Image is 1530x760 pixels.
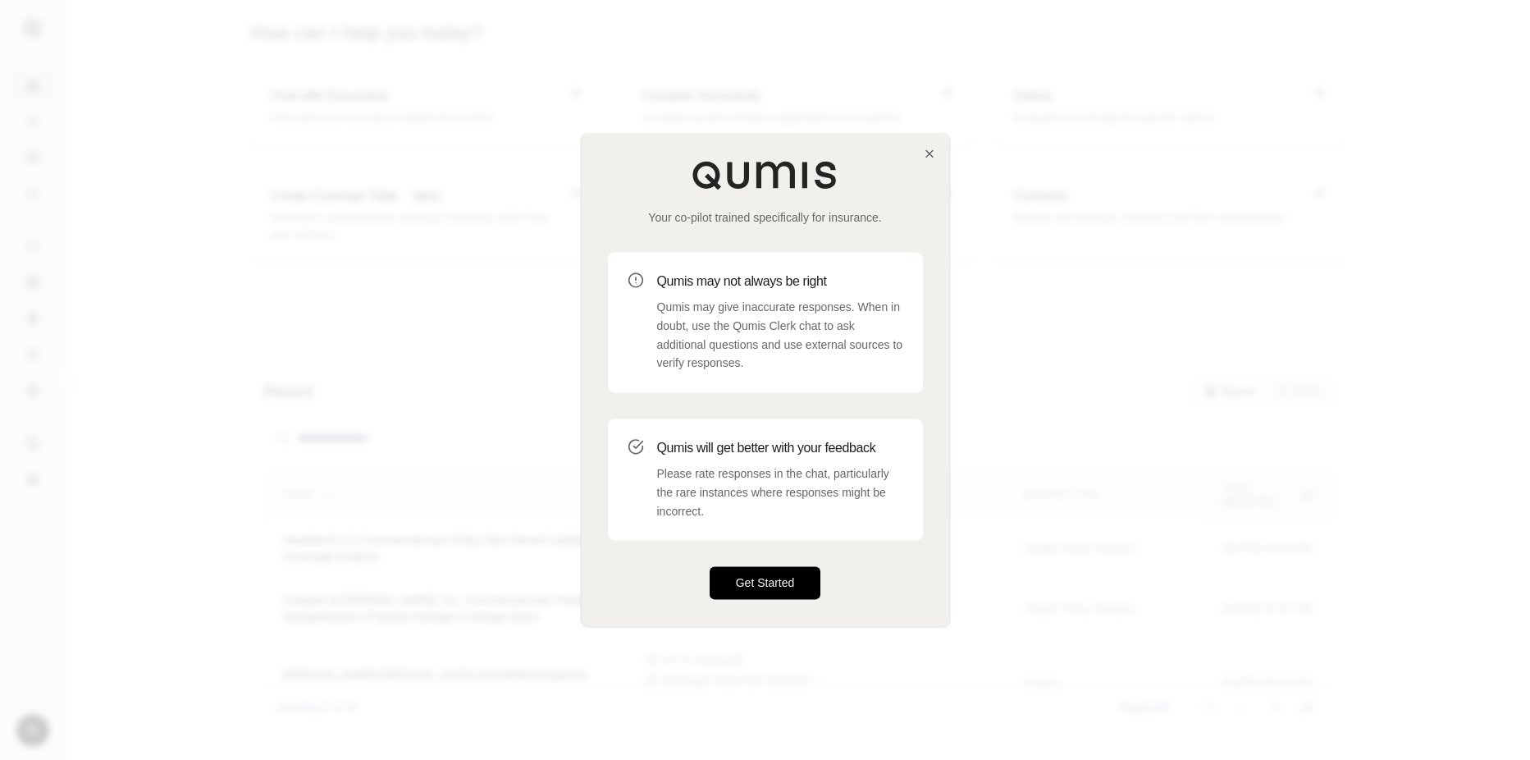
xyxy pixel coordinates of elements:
[657,272,903,291] h3: Qumis may not always be right
[657,438,903,458] h3: Qumis will get better with your feedback
[710,567,821,600] button: Get Started
[692,160,839,190] img: Qumis Logo
[657,465,903,520] p: Please rate responses in the chat, particularly the rare instances where responses might be incor...
[608,209,923,226] p: Your co-pilot trained specifically for insurance.
[657,298,903,373] p: Qumis may give inaccurate responses. When in doubt, use the Qumis Clerk chat to ask additional qu...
